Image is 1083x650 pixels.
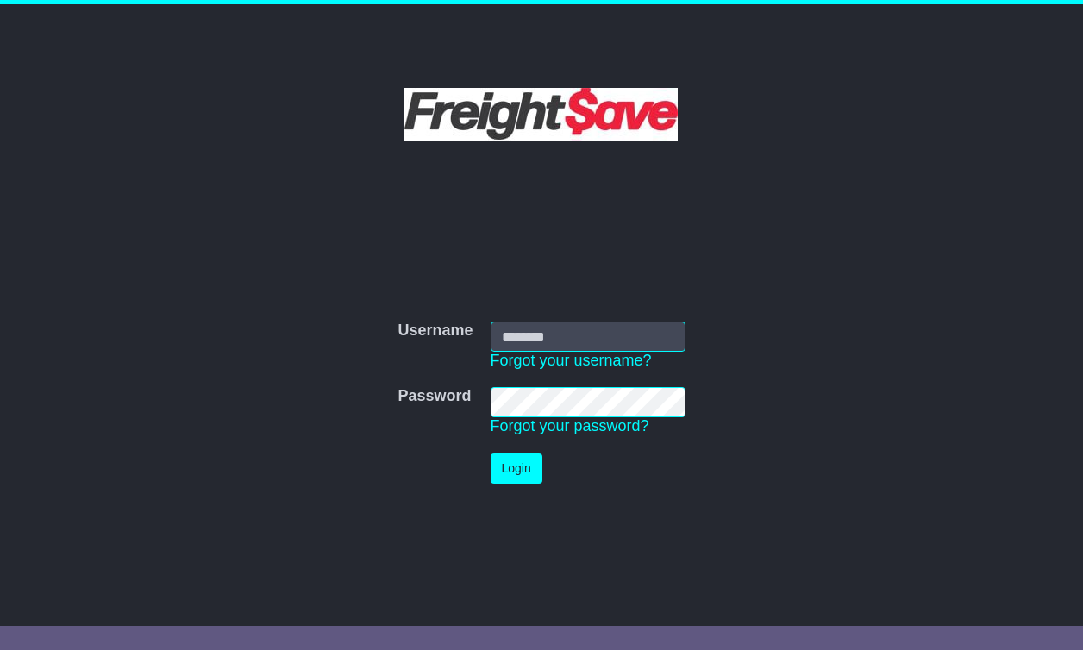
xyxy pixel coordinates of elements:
label: Password [398,387,471,406]
a: Forgot your username? [491,352,652,369]
label: Username [398,322,473,341]
button: Login [491,453,542,484]
a: Forgot your password? [491,417,649,434]
img: Freight Save [404,88,678,141]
